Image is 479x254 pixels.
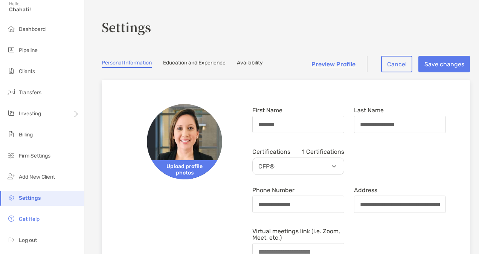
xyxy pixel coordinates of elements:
button: Cancel [381,56,412,72]
img: firm-settings icon [7,151,16,160]
img: logout icon [7,235,16,244]
img: investing icon [7,109,16,118]
span: Settings [19,195,41,201]
p: CFP® [255,162,346,171]
img: transfers icon [7,87,16,96]
img: dashboard icon [7,24,16,33]
span: Firm Settings [19,153,50,159]
span: Clients [19,68,35,75]
img: pipeline icon [7,45,16,54]
span: 1 Certifications [302,148,344,155]
img: billing icon [7,130,16,139]
button: Save changes [418,56,470,72]
span: Chahati! [9,6,79,13]
span: Get Help [19,216,40,222]
span: Investing [19,110,41,117]
a: Personal Information [102,60,152,68]
img: add_new_client icon [7,172,16,181]
img: clients icon [7,66,16,75]
img: get-help icon [7,214,16,223]
label: Last Name [354,107,384,113]
label: Phone Number [252,187,294,193]
a: Preview Profile [311,61,355,68]
span: Billing [19,132,33,138]
span: Log out [19,237,37,243]
a: Education and Experience [163,60,226,68]
img: Avatar [147,104,222,179]
a: Availability [237,60,263,68]
label: Address [354,187,377,193]
span: Upload profile photos [147,160,222,179]
span: Add New Client [19,174,55,180]
span: Pipeline [19,47,38,54]
label: First Name [252,107,282,113]
label: Virtual meetings link (i.e. Zoom, Meet, etc.) [252,228,344,241]
h3: Settings [102,18,470,35]
span: Dashboard [19,26,46,32]
img: settings icon [7,193,16,202]
span: Transfers [19,89,41,96]
div: Certifications [252,148,344,155]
